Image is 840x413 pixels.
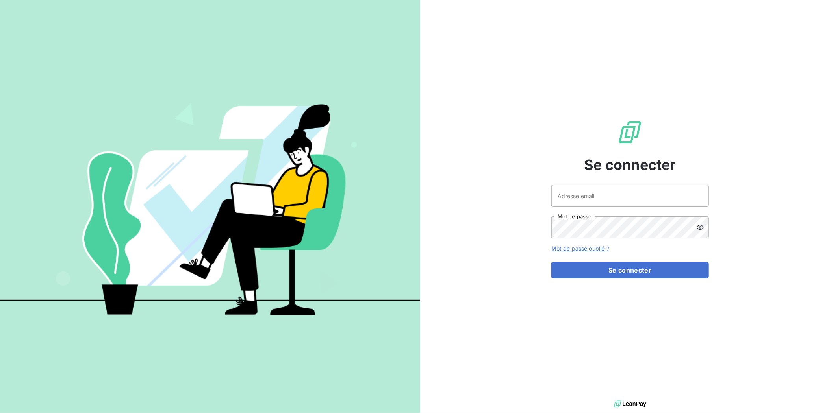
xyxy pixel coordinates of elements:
[551,245,609,252] a: Mot de passe oublié ?
[551,185,709,207] input: placeholder
[617,120,643,145] img: Logo LeanPay
[551,262,709,278] button: Se connecter
[584,154,676,175] span: Se connecter
[614,398,646,410] img: logo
